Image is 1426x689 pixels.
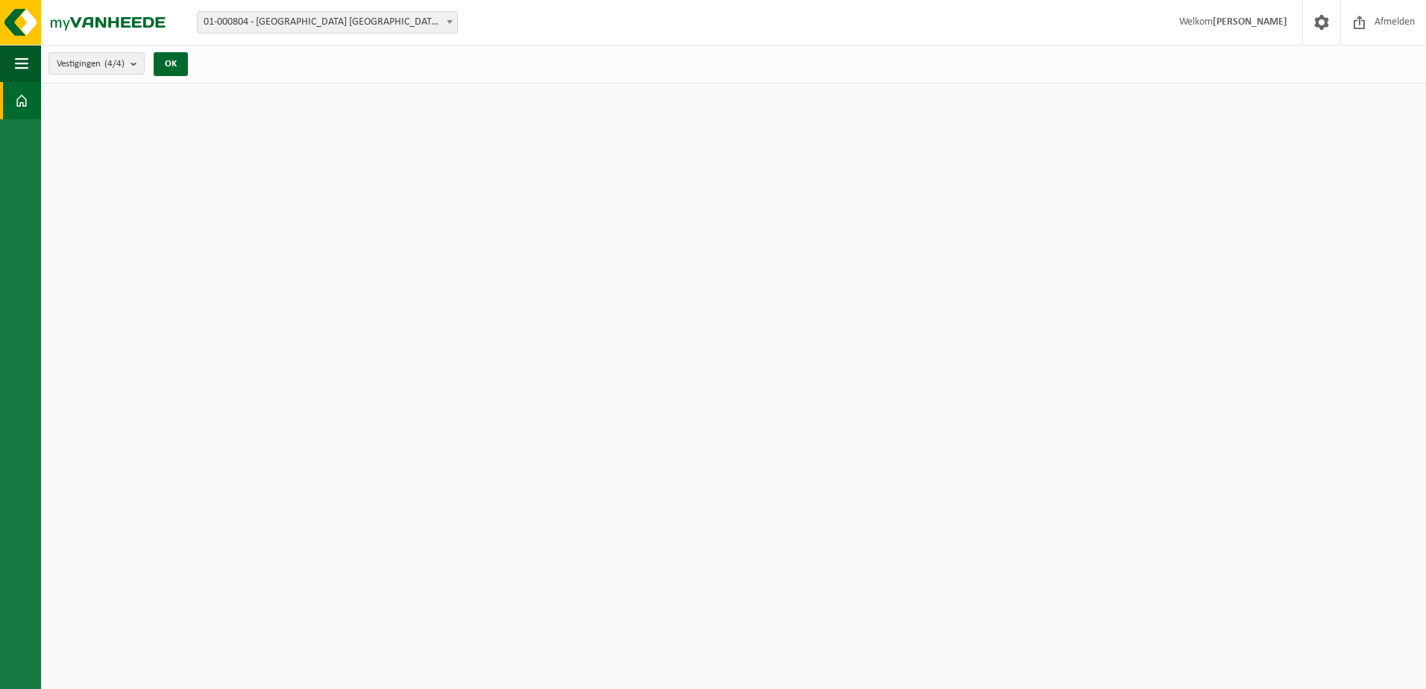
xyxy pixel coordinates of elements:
button: OK [154,52,188,76]
button: Vestigingen(4/4) [48,52,145,75]
span: Vestigingen [57,53,125,75]
span: 01-000804 - TARKETT NV - WAALWIJK [197,11,458,34]
count: (4/4) [104,59,125,69]
strong: [PERSON_NAME] [1213,16,1287,28]
span: 01-000804 - TARKETT NV - WAALWIJK [198,12,457,33]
